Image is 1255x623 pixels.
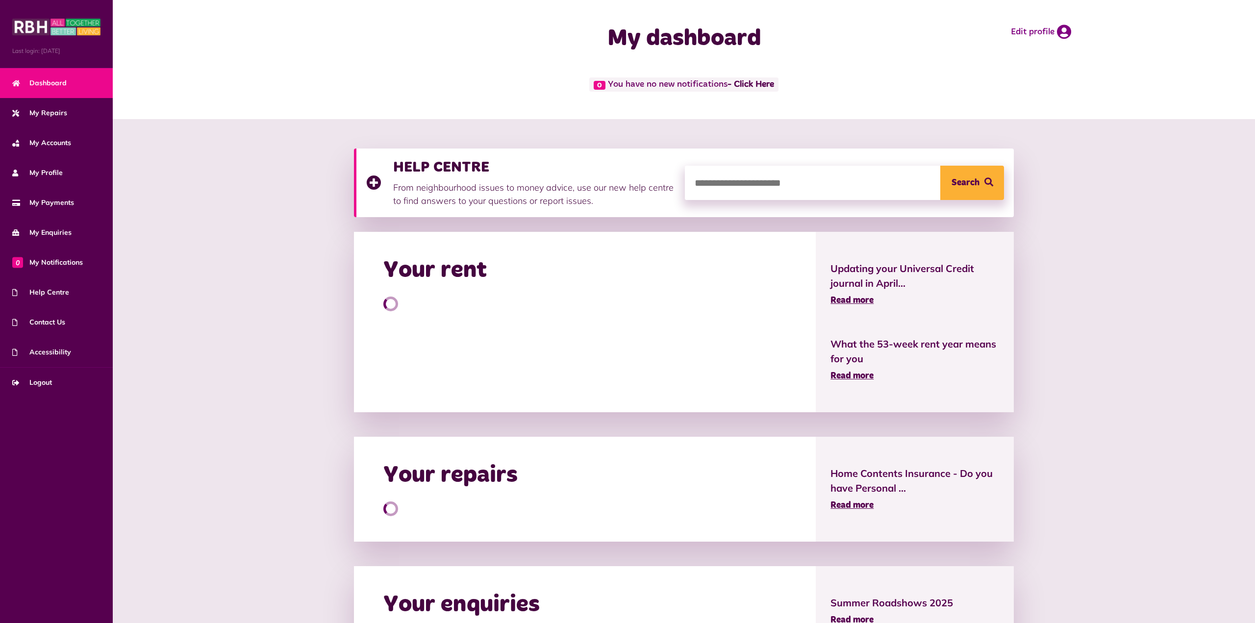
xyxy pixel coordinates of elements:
[12,287,69,298] span: Help Centre
[830,372,874,380] span: Read more
[728,80,774,89] a: - Click Here
[830,466,999,512] a: Home Contents Insurance - Do you have Personal ... Read more
[12,347,71,357] span: Accessibility
[12,257,23,268] span: 0
[383,256,487,285] h2: Your rent
[12,168,63,178] span: My Profile
[830,261,999,291] span: Updating your Universal Credit journal in April...
[830,261,999,307] a: Updating your Universal Credit journal in April... Read more
[383,591,540,619] h2: Your enquiries
[12,227,72,238] span: My Enquiries
[12,257,83,268] span: My Notifications
[12,47,100,55] span: Last login: [DATE]
[589,77,778,92] span: You have no new notifications
[830,596,999,610] span: Summer Roadshows 2025
[830,466,999,496] span: Home Contents Insurance - Do you have Personal ...
[12,78,67,88] span: Dashboard
[488,25,880,53] h1: My dashboard
[1011,25,1071,39] a: Edit profile
[830,337,999,383] a: What the 53-week rent year means for you Read more
[12,317,65,327] span: Contact Us
[594,81,605,90] span: 0
[393,181,676,207] p: From neighbourhood issues to money advice, use our new help centre to find answers to your questi...
[12,17,100,37] img: MyRBH
[12,138,71,148] span: My Accounts
[952,166,979,200] span: Search
[393,158,676,176] h3: HELP CENTRE
[830,296,874,305] span: Read more
[12,108,67,118] span: My Repairs
[383,461,518,490] h2: Your repairs
[12,377,52,388] span: Logout
[940,166,1004,200] button: Search
[830,337,999,366] span: What the 53-week rent year means for you
[830,501,874,510] span: Read more
[12,198,74,208] span: My Payments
